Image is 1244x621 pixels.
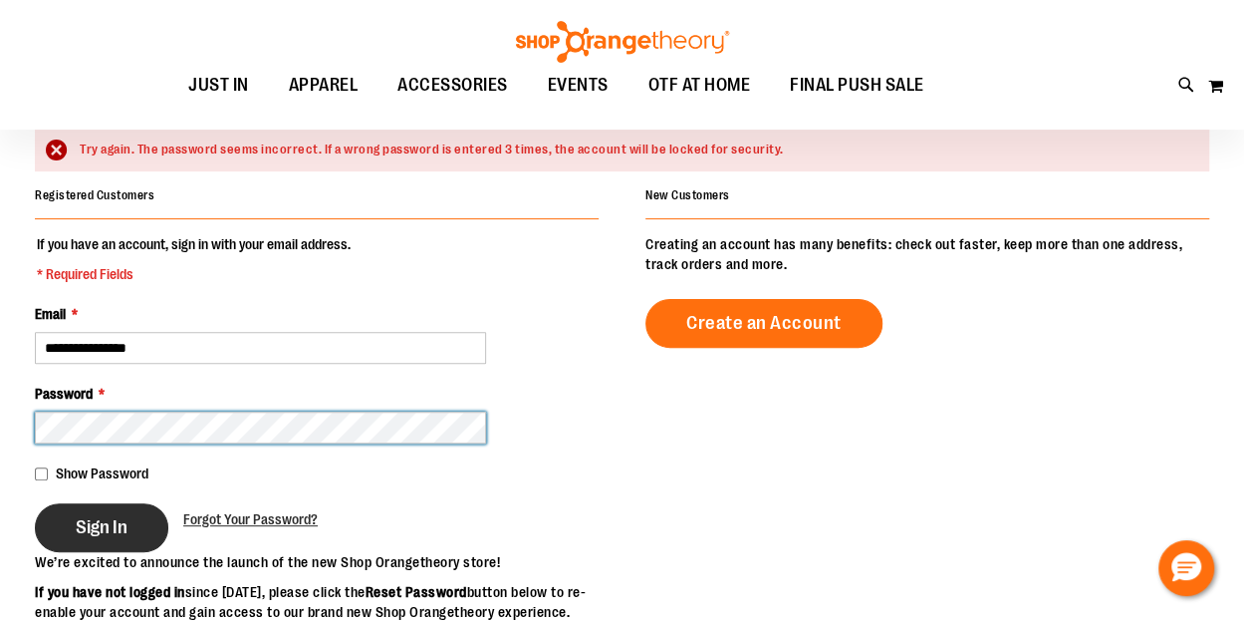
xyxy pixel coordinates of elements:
span: * Required Fields [37,264,351,284]
a: Create an Account [645,299,882,348]
button: Hello, have a question? Let’s chat. [1158,540,1214,596]
span: JUST IN [188,63,249,108]
p: Creating an account has many benefits: check out faster, keep more than one address, track orders... [645,234,1209,274]
a: JUST IN [168,63,269,109]
span: Forgot Your Password? [183,511,318,527]
div: Try again. The password seems incorrect. If a wrong password is entered 3 times, the account will... [80,141,1189,159]
p: We’re excited to announce the launch of the new Shop Orangetheory store! [35,552,622,572]
a: Forgot Your Password? [183,509,318,529]
a: ACCESSORIES [377,63,528,109]
span: Sign In [76,516,127,538]
a: APPAREL [269,63,378,109]
span: Email [35,306,66,322]
span: FINAL PUSH SALE [790,63,924,108]
button: Sign In [35,503,168,552]
span: ACCESSORIES [397,63,508,108]
a: FINAL PUSH SALE [770,63,944,109]
span: OTF AT HOME [648,63,751,108]
a: EVENTS [528,63,628,109]
strong: Registered Customers [35,188,154,202]
a: OTF AT HOME [628,63,771,109]
span: Password [35,386,93,402]
span: Create an Account [686,312,842,334]
strong: If you have not logged in [35,584,185,600]
strong: Reset Password [366,584,467,600]
span: EVENTS [548,63,609,108]
img: Shop Orangetheory [513,21,732,63]
strong: New Customers [645,188,730,202]
span: Show Password [56,466,148,481]
legend: If you have an account, sign in with your email address. [35,234,353,284]
span: APPAREL [289,63,359,108]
